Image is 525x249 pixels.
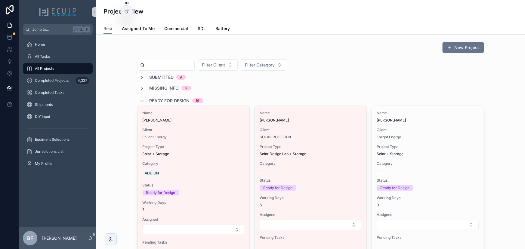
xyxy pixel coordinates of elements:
[260,161,362,166] span: Category
[23,75,93,86] a: Completed Projects4,337
[103,23,112,35] a: Resi
[198,23,206,35] a: SDL
[35,78,69,83] span: Completed Projects
[260,135,291,140] a: SOLAR ROOF GEN
[377,220,478,230] button: Select Button
[377,128,479,132] span: Client
[35,42,45,47] span: Home
[35,90,64,95] span: Completed Tasks
[150,98,190,104] span: Ready for Design
[143,207,245,212] span: 7
[260,144,362,149] span: Project Type
[377,178,479,183] span: Status
[377,144,479,149] span: Project Type
[377,135,401,140] a: Enlight Energy
[103,7,144,16] h1: Projects View
[143,183,245,188] span: Status
[197,59,238,71] button: Select Button
[260,195,362,200] span: Working Days
[260,118,362,123] span: [PERSON_NAME]
[23,111,93,122] a: DIY Input
[143,152,169,156] span: Solar + Storage
[143,111,245,115] span: Name
[143,118,245,123] span: [PERSON_NAME]
[23,134,93,145] a: Equiment Selections
[260,235,362,240] span: Pending Tasks
[35,137,69,142] span: Equiment Selections
[122,23,155,35] a: Assigned To Me
[143,217,245,222] span: Assigned
[245,62,275,68] span: Filter Category
[377,168,380,173] span: --
[35,102,53,107] span: Shipments
[180,75,182,80] div: 9
[23,146,93,157] a: Jurisdictions List
[85,27,90,32] span: K
[377,111,479,115] span: Name
[35,54,50,59] span: All Tasks
[42,235,77,241] p: [PERSON_NAME]
[150,85,179,91] span: Missing Info
[103,26,112,32] span: Resi
[146,190,175,195] div: Ready for Design
[23,24,93,35] button: Jump to...CtrlK
[377,152,403,156] span: Solar + Storage
[240,59,287,71] button: Select Button
[145,171,159,176] span: ADD ON
[198,26,206,32] span: SDL
[143,200,245,205] span: Working Days
[380,185,409,191] div: Ready for Design
[73,26,84,32] span: Ctrl
[377,235,479,240] span: Pending Tasks
[35,149,63,154] span: Jurisdictions List
[32,27,70,32] span: Jump to...
[196,98,200,103] div: 16
[19,35,96,177] div: scrollable content
[185,86,187,91] div: 6
[377,203,479,207] span: 3
[122,26,155,32] span: Assigned To Me
[35,114,50,119] span: DIY Input
[260,203,362,207] span: 6
[143,240,245,245] span: Pending Tasks
[76,77,89,84] div: 4,337
[143,144,245,149] span: Project Type
[35,161,52,166] span: My Profile
[377,118,479,123] span: [PERSON_NAME]
[23,158,93,169] a: My Profile
[143,128,245,132] span: Client
[164,23,188,35] a: Commercial
[260,152,306,156] span: Solar Design Lab + Storage
[260,128,362,132] span: Client
[143,135,167,140] a: Enlight Energy
[23,51,93,62] a: All Tasks
[164,26,188,32] span: Commercial
[143,161,245,166] span: Category
[150,74,174,80] span: Submitted
[260,111,362,115] span: Name
[23,99,93,110] a: Shipments
[202,62,225,68] span: Filter Client
[443,42,484,53] button: New Project
[39,7,77,17] img: App logo
[377,195,479,200] span: Working Days
[260,178,362,183] span: Status
[263,185,292,191] div: Ready for Design
[23,87,93,98] a: Completed Tasks
[23,39,93,50] a: Home
[23,63,93,74] a: All Projects
[377,161,479,166] span: Category
[27,235,33,242] span: BF
[35,66,54,71] span: All Projects
[260,168,263,173] span: --
[143,225,244,235] button: Select Button
[260,212,362,217] span: Assigned
[215,26,230,32] span: Battery
[377,212,479,217] span: Assigned
[260,220,361,230] button: Select Button
[215,23,230,35] a: Battery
